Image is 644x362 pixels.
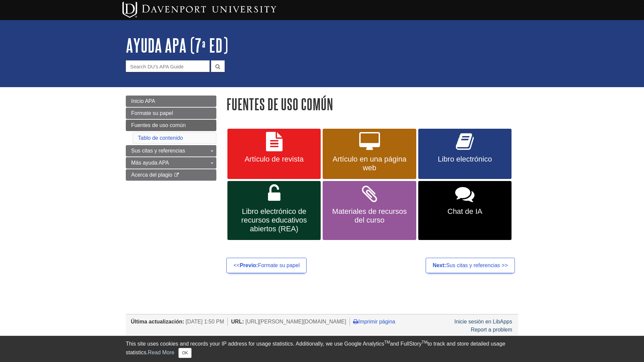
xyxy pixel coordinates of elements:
a: Más ayuda APA [126,157,216,169]
a: <<Previo:Formate su papel [226,258,307,273]
span: Inicio APA [131,98,155,104]
span: Fuentes de uso común [131,122,186,128]
a: Chat de IA [418,181,512,240]
a: AYUDA APA (7ª ED) [126,35,228,56]
span: URL: [231,319,244,324]
button: Close [178,348,192,358]
a: Imprimir página [353,319,395,324]
a: Materiales de recursos del curso [323,181,416,240]
a: Next:Sus citas y referencias >> [426,258,515,273]
span: [URL][PERSON_NAME][DOMAIN_NAME] [246,319,346,324]
a: Fuentes de uso común [126,120,216,131]
span: Formate su papel [131,110,173,116]
a: Acerca del plagio [126,169,216,181]
a: Inicie sesión en LibApps [454,319,512,324]
span: Artículo en una página web [328,155,411,172]
a: Sus citas y referencias [126,145,216,157]
a: Libro electrónico de recursos educativos abiertos (REA) [227,181,321,240]
a: Artículo en una página web [323,129,416,179]
span: [DATE] 1:50 PM [186,319,224,324]
a: Report a problem [471,327,512,333]
h1: Fuentes de uso común [226,96,518,113]
strong: Previo: [240,262,258,268]
span: Acerca del plagio [131,172,172,178]
span: Libro electrónico [423,155,506,164]
img: Davenport University [122,2,276,18]
div: This site uses cookies and records your IP address for usage statistics. Additionally, we use Goo... [126,340,518,358]
sup: TM [422,340,427,345]
a: Tablo de contenido [138,135,183,141]
a: Artículo de revista [227,129,321,179]
input: Search DU's APA Guide [126,60,210,72]
i: This link opens in a new window [174,173,179,177]
span: Última actualización: [131,319,184,324]
sup: TM [384,340,390,345]
a: Read More [148,350,174,355]
span: Artículo de revista [232,155,316,164]
i: Imprimir página [353,319,358,324]
span: Materiales de recursos del curso [328,207,411,225]
div: Guide Page Menu [126,96,216,181]
span: Chat de IA [423,207,506,216]
span: Sus citas y referencias [131,148,185,154]
a: Formate su papel [126,108,216,119]
a: Libro electrónico [418,129,512,179]
a: Inicio APA [126,96,216,107]
strong: Next: [433,262,446,268]
span: Más ayuda APA [131,160,169,166]
span: Libro electrónico de recursos educativos abiertos (REA) [232,207,316,233]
